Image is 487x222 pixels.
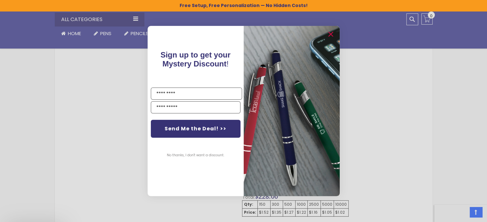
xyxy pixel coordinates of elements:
[164,147,227,163] button: No thanks, I don't want a discount.
[244,26,340,196] img: 081b18bf-2f98-4675-a917-09431eb06994.jpeg
[326,29,336,39] button: Close dialog
[434,205,487,222] iframe: Google Customer Reviews
[151,120,240,138] button: Send Me the Deal! >>
[160,50,231,68] span: Sign up to get your Mystery Discount
[160,50,231,68] span: !
[151,101,240,113] input: YOUR EMAIL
